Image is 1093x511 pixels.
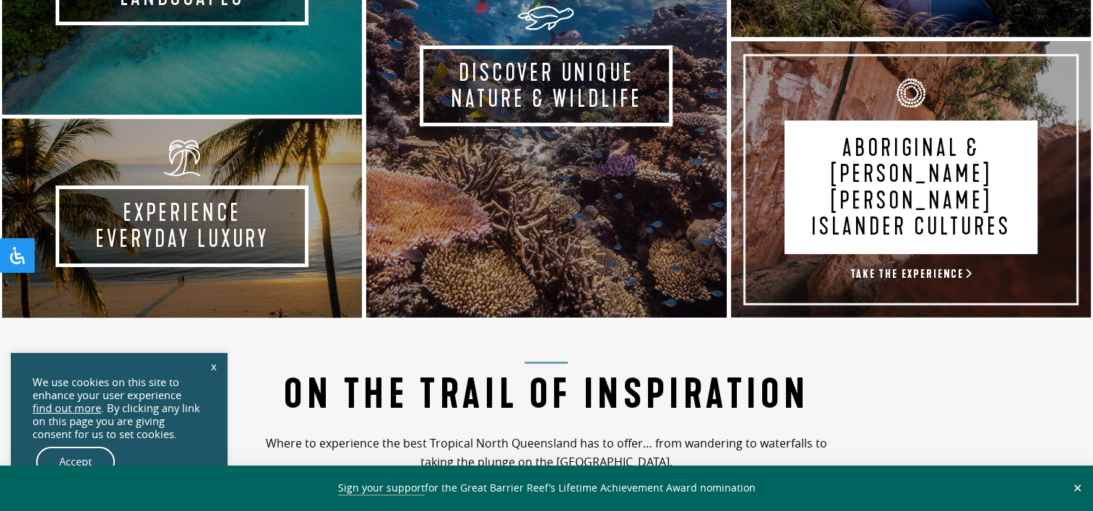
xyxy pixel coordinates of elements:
a: Sign your support [338,481,425,496]
a: find out more [33,402,101,415]
button: Close [1069,481,1086,494]
a: Aboriginal & [PERSON_NAME] [PERSON_NAME] Islander Cultures Take the experience [729,39,1093,320]
p: Where to experience the best Tropical North Queensland has to offer… from wandering to waterfalls... [253,434,840,472]
span: for the Great Barrier Reef’s Lifetime Achievement Award nomination [338,481,756,496]
a: x [204,350,224,382]
div: We use cookies on this site to enhance your user experience . By clicking any link on this page y... [33,376,206,441]
h2: On the Trail of Inspiration [253,362,840,419]
svg: Open Accessibility Panel [9,247,26,264]
a: Accept [36,447,115,477]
